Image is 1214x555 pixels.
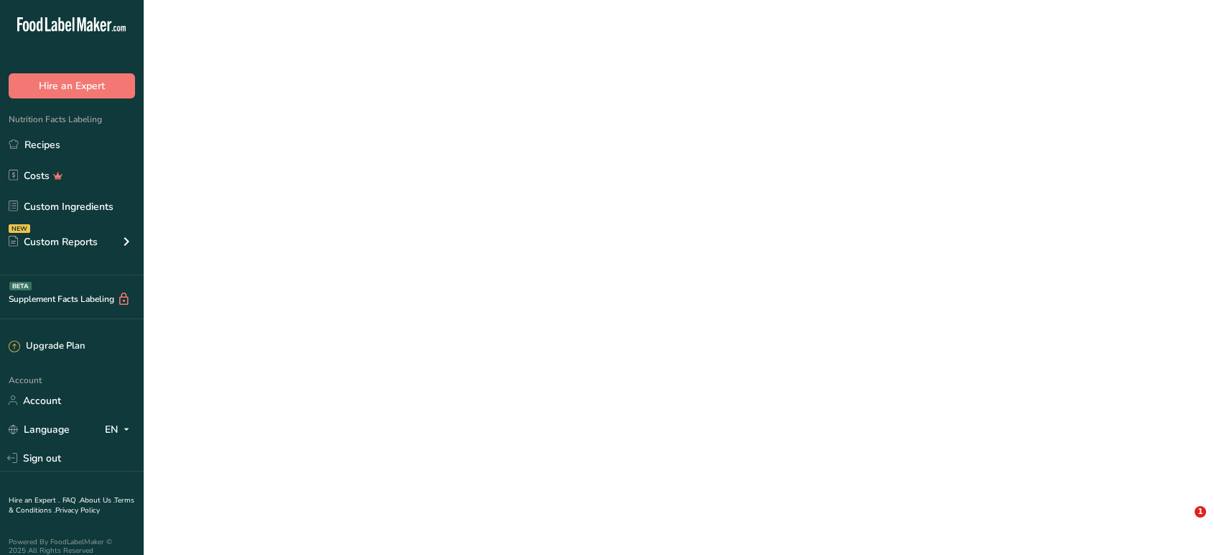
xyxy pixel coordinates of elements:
[1165,506,1200,541] iframe: Intercom live chat
[80,495,114,505] a: About Us .
[9,538,135,555] div: Powered By FoodLabelMaker © 2025 All Rights Reserved
[105,421,135,438] div: EN
[9,339,85,354] div: Upgrade Plan
[9,282,32,290] div: BETA
[9,224,30,233] div: NEW
[9,417,70,442] a: Language
[62,495,80,505] a: FAQ .
[9,73,135,98] button: Hire an Expert
[55,505,100,515] a: Privacy Policy
[9,234,98,249] div: Custom Reports
[9,495,134,515] a: Terms & Conditions .
[9,495,60,505] a: Hire an Expert .
[1195,506,1206,518] span: 1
